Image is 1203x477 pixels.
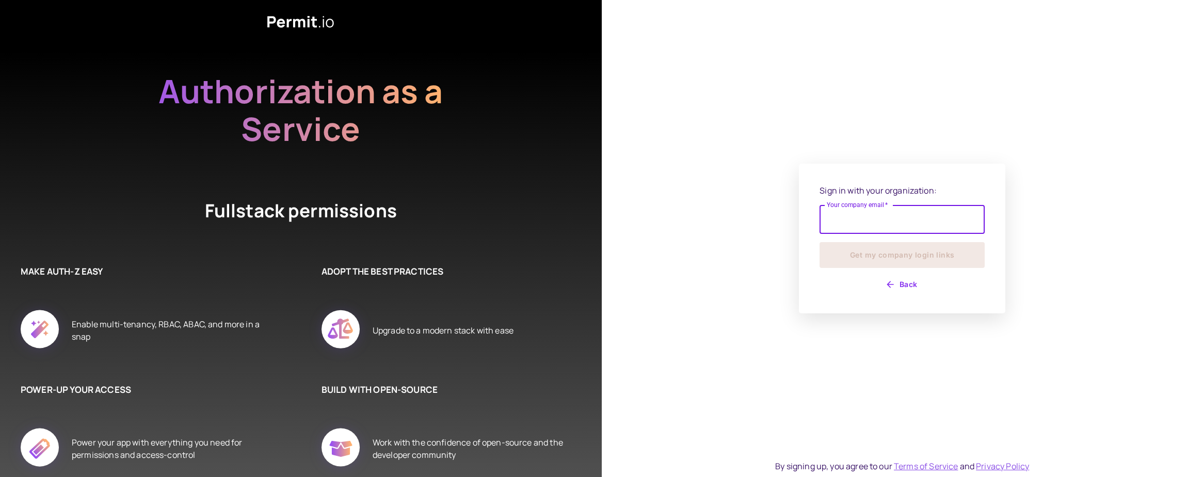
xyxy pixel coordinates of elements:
h4: Fullstack permissions [167,198,435,224]
p: Sign in with your organization: [820,184,985,197]
button: Back [820,276,985,293]
label: Your company email [827,200,888,209]
h6: MAKE AUTH-Z EASY [21,265,270,278]
div: Enable multi-tenancy, RBAC, ABAC, and more in a snap [72,298,270,362]
div: By signing up, you agree to our and [775,460,1029,472]
h6: BUILD WITH OPEN-SOURCE [322,383,571,396]
a: Terms of Service [894,460,958,472]
h2: Authorization as a Service [125,72,476,148]
button: Get my company login links [820,242,985,268]
h6: ADOPT THE BEST PRACTICES [322,265,571,278]
div: Upgrade to a modern stack with ease [373,298,514,362]
a: Privacy Policy [976,460,1029,472]
h6: POWER-UP YOUR ACCESS [21,383,270,396]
